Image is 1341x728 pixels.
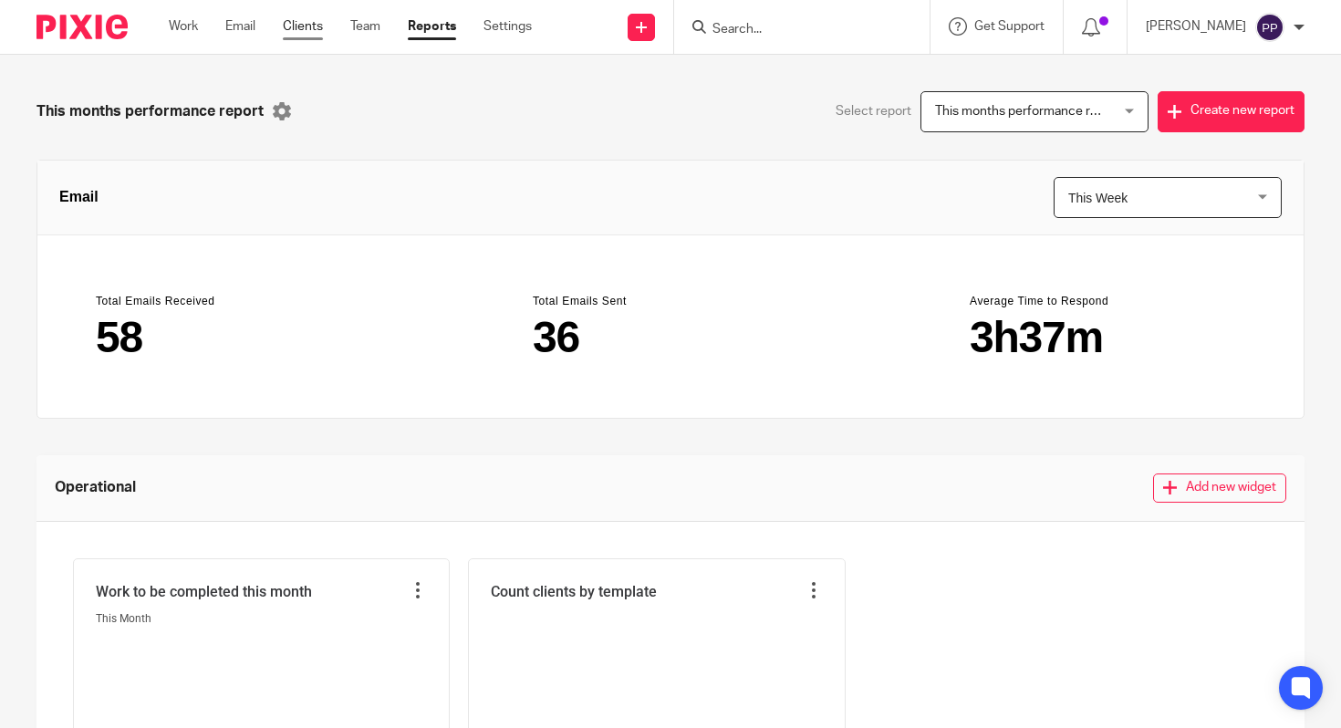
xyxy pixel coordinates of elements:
[283,17,323,36] a: Clients
[36,15,128,39] img: Pixie
[711,22,875,38] input: Search
[225,17,255,36] a: Email
[1146,17,1246,36] p: [PERSON_NAME]
[970,316,1245,359] main: 3h37m
[1158,91,1305,132] button: Create new report
[1153,473,1286,503] button: Add new widget
[533,294,808,308] header: Total Emails Sent
[96,612,151,625] span: This Month
[1068,191,1128,205] span: This Week
[96,316,371,359] main: 58
[836,102,911,120] span: Select report
[974,20,1045,33] span: Get Support
[408,17,456,36] a: Reports
[59,186,99,208] span: Email
[1255,13,1284,42] img: svg%3E
[491,581,657,602] span: Count clients by template
[96,581,312,602] span: Work to be completed this month
[970,294,1245,308] header: Average Time to Respond
[935,105,1121,118] span: This months performance report
[483,17,532,36] a: Settings
[96,294,371,308] header: Total Emails Received
[533,316,808,359] main: 36
[350,17,380,36] a: Team
[36,101,264,122] span: This months performance report
[55,477,136,498] span: Operational
[169,17,198,36] a: Work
